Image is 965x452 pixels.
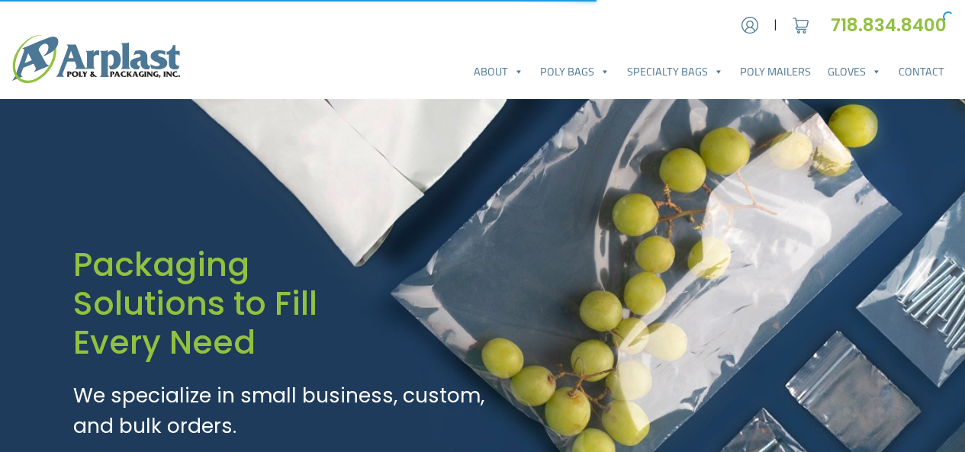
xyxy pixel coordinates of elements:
h1: Packaging Solutions to Fill Every Need [73,245,490,363]
span: | [774,16,777,34]
a: Poly Mailers [732,56,819,87]
a: Specialty Bags [619,56,732,87]
a: Poly Bags [532,56,618,87]
a: About [465,56,532,87]
img: logo [12,35,180,83]
a: Contact [890,56,953,87]
p: We specialize in small business, custom, and bulk orders. [73,380,490,441]
a: 718.834.8400 [831,13,953,37]
a: Gloves [819,56,889,87]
